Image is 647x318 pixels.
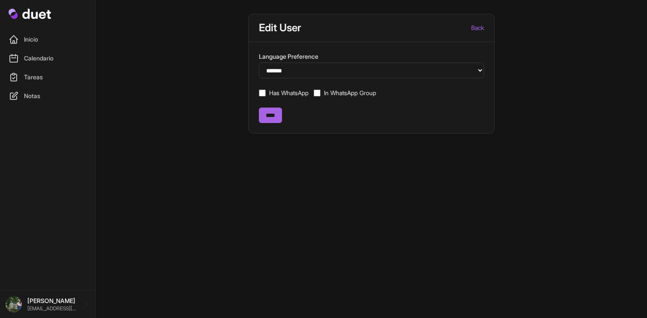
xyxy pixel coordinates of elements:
[27,305,77,312] p: [EMAIL_ADDRESS][DOMAIN_NAME]
[5,296,90,313] a: [PERSON_NAME] [EMAIL_ADDRESS][DOMAIN_NAME]
[269,89,309,97] label: Has WhatsApp
[5,31,90,48] a: Inicio
[5,296,22,313] img: DSC08576_Original.jpeg
[259,52,484,61] label: Language Preference
[324,89,376,97] label: In WhatsApp Group
[471,24,484,32] a: Back
[5,69,90,86] a: Tareas
[259,21,301,35] h1: Edit User
[27,297,77,305] p: [PERSON_NAME]
[5,50,90,67] a: Calendario
[5,87,90,105] a: Notas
